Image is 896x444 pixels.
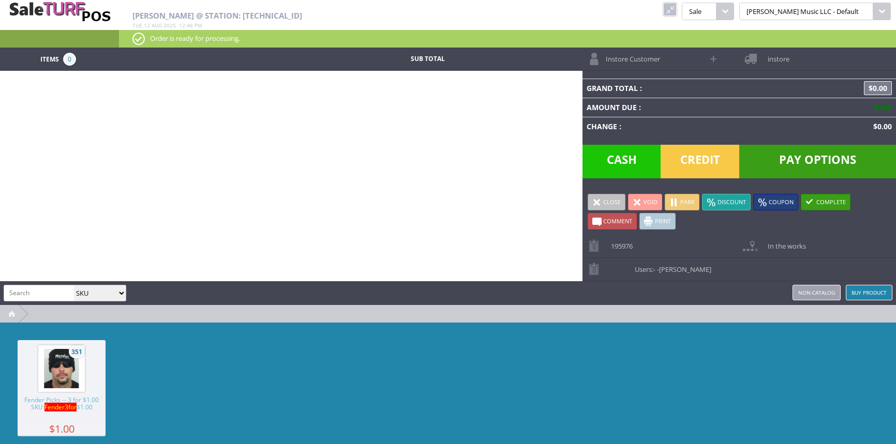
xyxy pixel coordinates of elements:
[657,265,711,274] span: -[PERSON_NAME]
[163,22,176,29] span: 2025
[682,3,716,20] span: Sale
[187,22,193,29] span: 46
[869,102,892,112] span: $0.00
[18,425,106,433] span: $1.00
[846,285,892,300] a: Buy Product
[702,194,751,210] a: Discount
[763,48,789,64] span: instore
[869,121,892,131] span: $0.00
[665,194,699,210] a: Park
[653,265,655,274] span: -
[739,3,873,20] span: [PERSON_NAME] Music LLC - Default
[583,117,778,136] td: Change :
[630,258,711,274] span: Users:
[583,98,778,117] td: Amount Due :
[603,217,632,225] span: Comment
[44,403,77,411] span: Fender3for
[132,11,580,20] h2: [PERSON_NAME] @ Station: [TECHNICAL_ID]
[739,145,896,178] span: Pay Options
[195,22,202,29] span: pm
[132,33,883,44] p: Order is ready for processing.
[753,194,798,210] a: Coupon
[152,22,162,29] span: Aug
[583,145,661,178] span: Cash
[69,345,85,358] span: 351
[144,22,150,29] span: 12
[583,79,778,98] td: Grand Total :
[132,22,202,29] span: , :
[588,194,625,210] a: Close
[606,235,633,251] span: 195976
[349,53,506,66] td: Sub Total
[628,194,662,210] a: Void
[763,235,806,251] span: In the works
[864,81,892,95] span: $0.00
[40,53,59,64] span: Items
[801,194,850,210] a: Complete
[179,22,185,29] span: 12
[63,53,76,66] span: 0
[639,213,676,229] a: Print
[18,396,106,425] span: Fender Picks -- 3 for $1.00 SKU: $1.00
[132,22,142,29] span: Tue
[793,285,841,300] a: Non-catalog
[601,48,660,64] span: Instore Customer
[4,285,74,300] input: Search
[661,145,739,178] span: Credit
